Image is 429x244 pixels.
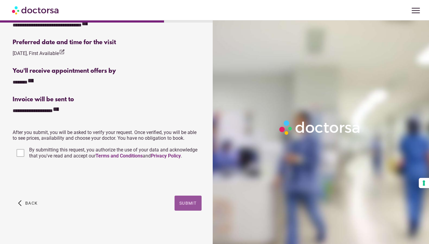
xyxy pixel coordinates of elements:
[175,196,202,211] button: Submit
[13,166,104,190] iframe: To enrich screen reader interactions, please activate Accessibility in Grammarly extension settings
[16,196,40,211] button: arrow_back_ios Back
[277,118,363,137] img: Logo-Doctorsa-trans-White-partial-flat.png
[25,201,38,206] span: Back
[96,153,143,159] a: Terms and Conditions
[12,3,59,17] img: Doctorsa.com
[419,178,429,188] button: Your consent preferences for tracking technologies
[179,201,197,206] span: Submit
[13,68,201,75] div: You'll receive appointment offers by
[410,5,421,16] span: menu
[13,130,201,141] p: After you submit, you will be asked to verify your request. Once verified, you will be able to se...
[29,147,197,159] span: By submitting this request, you authorize the use of your data and acknowledge that you've read a...
[13,96,201,103] div: Invoice will be sent to
[13,39,201,46] div: Preferred date and time for the visit
[13,49,65,57] div: [DATE], First Available
[59,49,65,55] i: edit_square
[151,153,181,159] a: Privacy Policy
